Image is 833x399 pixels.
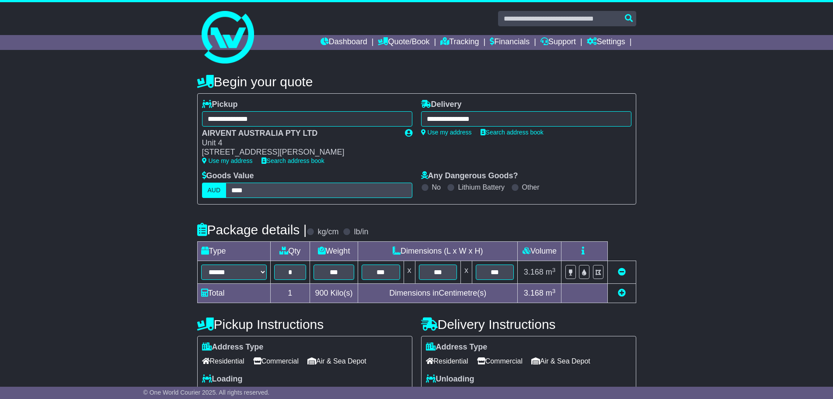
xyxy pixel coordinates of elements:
a: Settings [587,35,625,50]
span: © One World Courier 2025. All rights reserved. [143,389,270,396]
span: Air & Sea Depot [531,354,590,368]
td: x [460,261,472,284]
label: kg/cm [317,227,338,237]
label: Lithium Battery [458,183,505,191]
label: Other [522,183,540,191]
a: Dashboard [321,35,367,50]
label: Any Dangerous Goods? [421,171,518,181]
td: Volume [518,242,561,261]
h4: Delivery Instructions [421,317,636,332]
label: No [432,183,441,191]
td: Qty [270,242,310,261]
a: Financials [490,35,530,50]
td: Weight [310,242,358,261]
td: 1 [270,284,310,303]
span: m [546,268,556,276]
span: Commercial [253,354,299,368]
label: Address Type [202,343,264,352]
td: Kilo(s) [310,284,358,303]
td: Total [197,284,270,303]
td: Type [197,242,270,261]
span: Commercial [477,354,523,368]
h4: Begin your quote [197,74,636,89]
span: 3.168 [524,268,544,276]
span: Air & Sea Depot [307,354,366,368]
label: Goods Value [202,171,254,181]
a: Search address book [481,129,544,136]
a: Tracking [440,35,479,50]
sup: 3 [552,267,556,273]
span: 3.168 [524,289,544,297]
div: [STREET_ADDRESS][PERSON_NAME] [202,148,396,157]
a: Quote/Book [378,35,429,50]
a: Use my address [421,129,472,136]
td: Dimensions (L x W x H) [358,242,518,261]
td: Dimensions in Centimetre(s) [358,284,518,303]
label: Delivery [421,100,462,109]
a: Use my address [202,157,253,164]
a: Support [540,35,576,50]
span: m [546,289,556,297]
label: lb/in [354,227,368,237]
td: x [404,261,415,284]
label: Loading [202,374,243,384]
h4: Package details | [197,222,307,237]
h4: Pickup Instructions [197,317,412,332]
sup: 3 [552,288,556,294]
label: Pickup [202,100,238,109]
div: Unit 4 [202,138,396,148]
label: Unloading [426,374,474,384]
span: Residential [202,354,244,368]
label: AUD [202,183,227,198]
span: Residential [426,354,468,368]
div: AIRVENT AUSTRALIA PTY LTD [202,129,396,138]
a: Remove this item [618,268,626,276]
a: Add new item [618,289,626,297]
span: 900 [315,289,328,297]
a: Search address book [261,157,324,164]
label: Address Type [426,343,488,352]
